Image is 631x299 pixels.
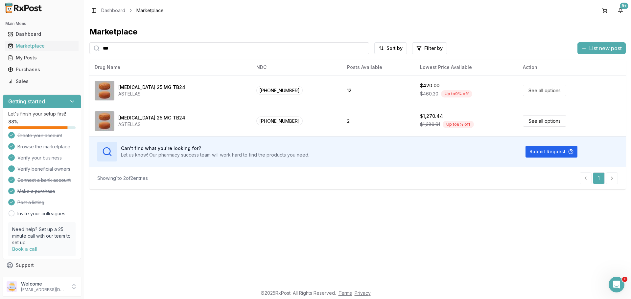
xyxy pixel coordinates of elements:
a: My Posts [5,52,79,64]
a: 1 [593,172,605,184]
div: [MEDICAL_DATA] 25 MG TB24 [118,84,185,91]
img: User avatar [7,281,17,292]
div: $1,270.44 [420,113,443,119]
button: Marketplace [3,41,81,51]
button: Filter by [412,42,447,54]
nav: pagination [580,172,618,184]
div: $420.00 [420,82,439,89]
p: Welcome [21,281,67,287]
div: Up to 9 % off [441,90,472,97]
button: Sales [3,76,81,87]
p: Need help? Set up a 25 minute call with our team to set up. [12,226,72,246]
span: Sort by [386,45,403,52]
th: Action [518,59,626,75]
p: Let's finish your setup first! [8,111,76,117]
a: Invite your colleagues [17,210,65,217]
div: Marketplace [8,43,76,49]
a: Purchases [5,64,79,75]
span: 88 % [8,118,18,125]
a: Sales [5,75,79,87]
button: Purchases [3,64,81,75]
span: $1,380.91 [420,121,440,128]
span: [PHONE_NUMBER] [256,86,303,95]
th: NDC [251,59,342,75]
h3: Can't find what you're looking for? [121,145,309,152]
span: 1 [622,277,627,282]
div: [MEDICAL_DATA] 25 MG TB24 [118,115,185,121]
span: Browse the marketplace [17,143,70,150]
img: RxPost Logo [3,3,45,13]
nav: breadcrumb [101,7,164,14]
a: Terms [339,290,352,296]
button: Sort by [374,42,407,54]
a: List new post [577,46,626,52]
button: My Posts [3,53,81,63]
button: List new post [577,42,626,54]
a: Privacy [355,290,371,296]
a: Book a call [12,246,37,252]
div: Sales [8,78,76,85]
span: List new post [589,44,622,52]
a: See all options [523,115,566,127]
iframe: Intercom live chat [609,277,624,292]
div: My Posts [8,54,76,61]
h2: Main Menu [5,21,79,26]
a: See all options [523,85,566,96]
div: Showing 1 to 2 of 2 entries [97,175,148,182]
button: Feedback [3,271,81,283]
td: 2 [342,106,415,136]
span: Verify beneficial owners [17,166,70,172]
div: Purchases [8,66,76,73]
button: Support [3,259,81,271]
span: Make a purchase [17,188,55,195]
span: Feedback [16,274,38,280]
a: Dashboard [5,28,79,40]
td: 12 [342,75,415,106]
div: Up to 8 % off [443,121,474,128]
span: Verify your business [17,155,62,161]
button: Dashboard [3,29,81,39]
button: 9+ [615,5,626,16]
div: Dashboard [8,31,76,37]
span: Create your account [17,132,62,139]
span: [PHONE_NUMBER] [256,117,303,125]
th: Lowest Price Available [415,59,518,75]
span: $460.30 [420,91,438,97]
span: Filter by [424,45,443,52]
img: Myrbetriq 25 MG TB24 [95,81,114,100]
h3: Getting started [8,97,45,105]
span: Marketplace [136,7,164,14]
a: Marketplace [5,40,79,52]
img: Myrbetriq 25 MG TB24 [95,111,114,131]
th: Drug Name [89,59,251,75]
p: Let us know! Our pharmacy success team will work hard to find the products you need. [121,152,309,158]
div: ASTELLAS [118,91,185,97]
p: [EMAIL_ADDRESS][DOMAIN_NAME] [21,287,67,292]
button: Submit Request [526,146,577,158]
div: Marketplace [89,27,626,37]
span: Post a listing [17,199,44,206]
th: Posts Available [342,59,415,75]
div: ASTELLAS [118,121,185,128]
div: 9+ [620,3,628,9]
span: Connect a bank account [17,177,71,183]
a: Dashboard [101,7,125,14]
